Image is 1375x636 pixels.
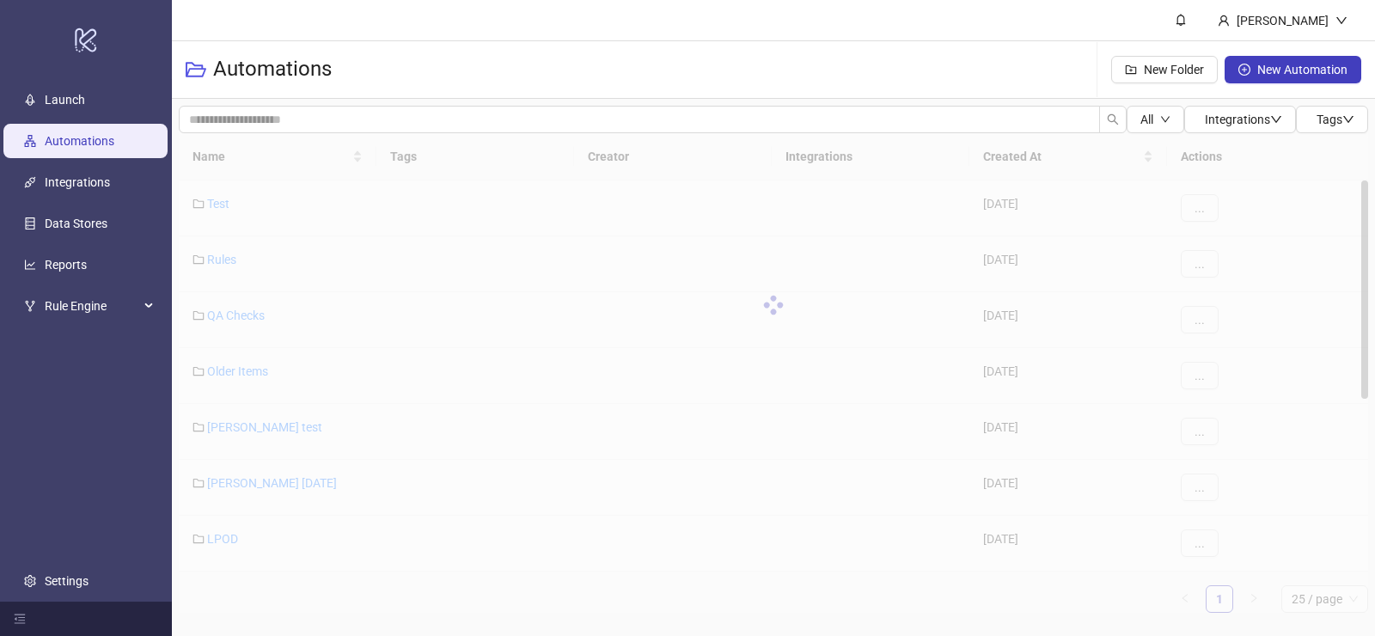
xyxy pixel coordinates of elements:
[1218,15,1230,27] span: user
[1144,63,1204,76] span: New Folder
[1111,56,1218,83] button: New Folder
[1107,113,1119,125] span: search
[1335,15,1347,27] span: down
[45,93,85,107] a: Launch
[14,613,26,625] span: menu-fold
[1238,64,1250,76] span: plus-circle
[45,574,89,588] a: Settings
[1175,14,1187,26] span: bell
[1205,113,1282,126] span: Integrations
[1342,113,1354,125] span: down
[213,56,332,83] h3: Automations
[1184,106,1296,133] button: Integrationsdown
[1160,114,1170,125] span: down
[1257,63,1347,76] span: New Automation
[1127,106,1184,133] button: Alldown
[1140,113,1153,126] span: All
[45,217,107,230] a: Data Stores
[1125,64,1137,76] span: folder-add
[186,59,206,80] span: folder-open
[1270,113,1282,125] span: down
[45,175,110,189] a: Integrations
[1296,106,1368,133] button: Tagsdown
[45,289,139,323] span: Rule Engine
[1230,11,1335,30] div: [PERSON_NAME]
[24,300,36,312] span: fork
[1225,56,1361,83] button: New Automation
[45,258,87,272] a: Reports
[45,134,114,148] a: Automations
[1317,113,1354,126] span: Tags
